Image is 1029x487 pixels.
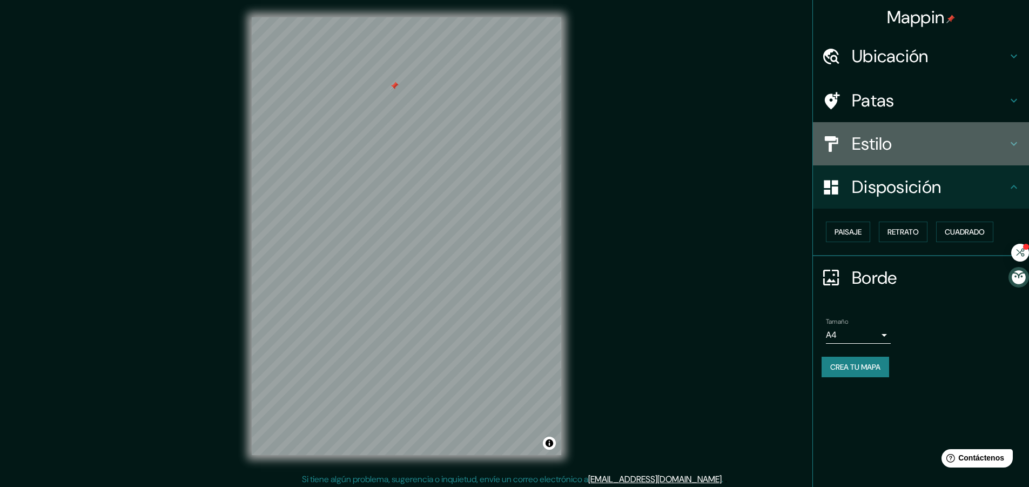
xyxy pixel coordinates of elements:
[826,326,891,344] div: A4
[813,165,1029,209] div: Disposición
[826,222,870,242] button: Paisaje
[936,222,993,242] button: Cuadrado
[813,79,1029,122] div: Patas
[826,317,848,326] font: Tamaño
[835,227,862,237] font: Paisaje
[852,89,895,112] font: Patas
[946,15,955,23] img: pin-icon.png
[725,473,727,485] font: .
[852,176,941,198] font: Disposición
[826,329,837,341] font: A4
[588,473,722,485] a: [EMAIL_ADDRESS][DOMAIN_NAME]
[822,357,889,377] button: Crea tu mapa
[813,122,1029,165] div: Estilo
[302,473,588,485] font: Si tiene algún problema, sugerencia o inquietud, envíe un correo electrónico a
[852,266,897,289] font: Borde
[830,362,880,372] font: Crea tu mapa
[852,45,929,68] font: Ubicación
[933,445,1017,475] iframe: Lanzador de widgets de ayuda
[723,473,725,485] font: .
[945,227,985,237] font: Cuadrado
[887,227,919,237] font: Retrato
[252,17,561,455] canvas: Mapa
[879,222,927,242] button: Retrato
[852,132,892,155] font: Estilo
[887,6,945,29] font: Mappin
[813,256,1029,299] div: Borde
[722,473,723,485] font: .
[813,35,1029,78] div: Ubicación
[543,437,556,450] button: Activar o desactivar atribución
